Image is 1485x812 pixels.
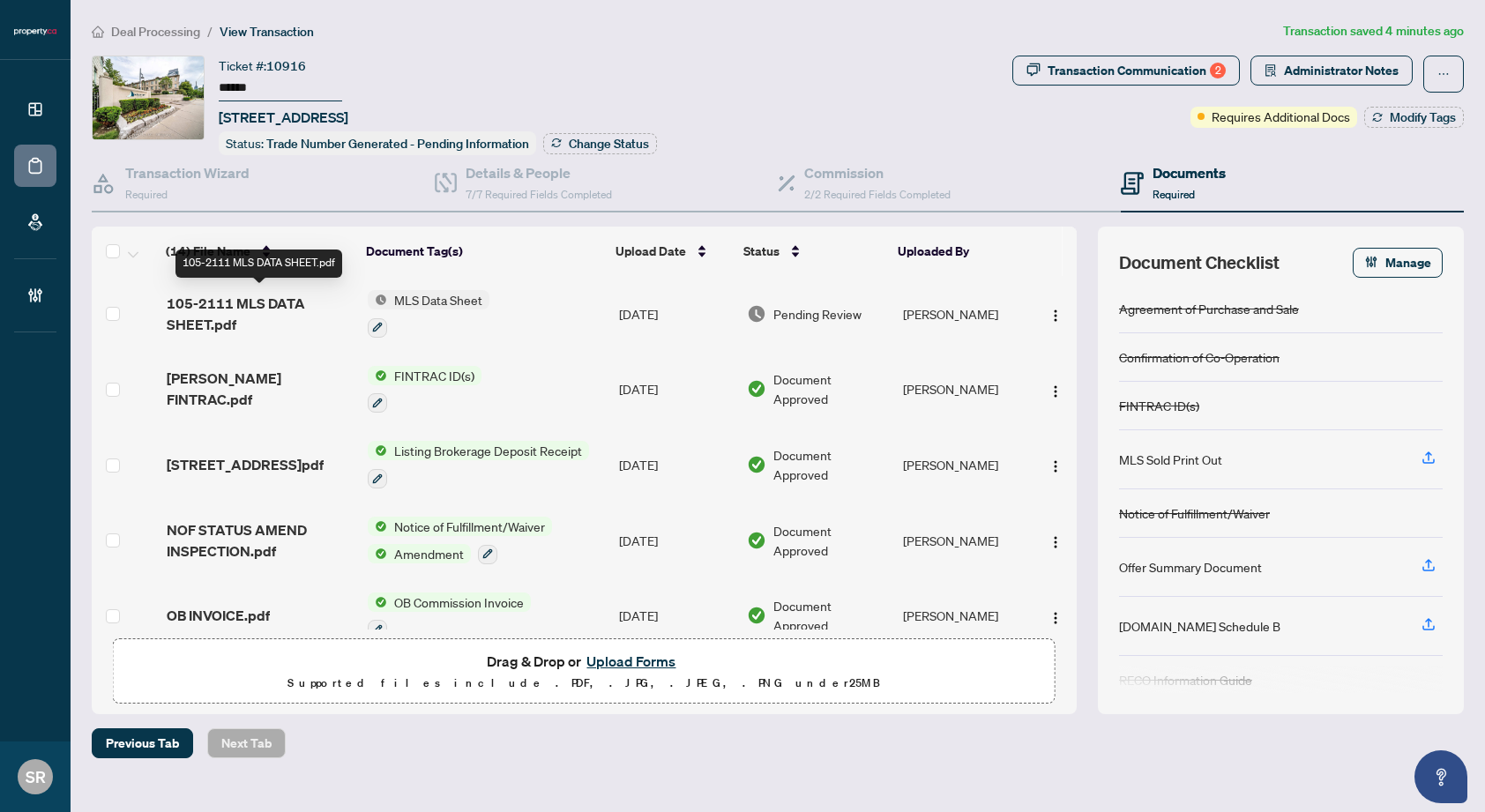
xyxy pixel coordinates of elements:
[1048,611,1063,625] img: Logo
[219,131,536,155] div: Status:
[773,521,888,560] span: Document Approved
[1119,616,1280,636] div: [DOMAIN_NAME] Schedule B
[93,56,204,139] img: IMG-W12286913_1.jpg
[1283,21,1464,41] article: Transaction saved 4 minutes ago
[167,293,354,335] span: 105-2111 MLS DATA SHEET.pdf
[1250,56,1413,86] button: Administrator Notes
[616,242,686,261] span: Upload Date
[1048,384,1063,399] img: Logo
[219,56,306,76] div: Ticket #:
[1212,107,1350,126] span: Requires Additional Docs
[896,352,1034,428] td: [PERSON_NAME]
[896,503,1034,578] td: [PERSON_NAME]
[896,578,1034,654] td: [PERSON_NAME]
[1265,64,1277,77] span: solution
[581,650,681,673] button: Upload Forms
[891,227,1027,276] th: Uploaded By
[368,366,481,413] button: Status IconFINTRAC ID(s)
[543,133,657,154] button: Change Status
[1048,56,1226,85] div: Transaction Communication
[1041,601,1070,629] button: Logo
[387,441,589,460] span: Listing Brokerage Deposit Receipt
[167,519,354,562] span: NOF STATUS AMEND INSPECTION.pdf
[167,454,324,475] span: [STREET_ADDRESS]pdf
[747,455,766,474] img: Document Status
[1119,347,1280,367] div: Confirmation of Co-Operation
[1414,750,1467,803] button: Open asap
[207,728,286,758] button: Next Tab
[466,162,612,183] h4: Details & People
[1119,503,1270,523] div: Notice of Fulfillment/Waiver
[1284,56,1399,85] span: Administrator Notes
[1364,107,1464,128] button: Modify Tags
[747,379,766,399] img: Document Status
[368,592,531,640] button: Status IconOB Commission Invoice
[569,138,649,150] span: Change Status
[773,445,888,484] span: Document Approved
[747,606,766,625] img: Document Status
[125,188,168,201] span: Required
[1437,68,1450,80] span: ellipsis
[167,368,354,410] span: [PERSON_NAME] FINTRAC.pdf
[1119,557,1262,577] div: Offer Summary Document
[106,729,179,757] span: Previous Tab
[368,517,387,536] img: Status Icon
[1119,250,1280,275] span: Document Checklist
[466,188,612,201] span: 7/7 Required Fields Completed
[175,250,342,278] div: 105-2111 MLS DATA SHEET.pdf
[804,188,951,201] span: 2/2 Required Fields Completed
[612,427,740,503] td: [DATE]
[368,290,489,338] button: Status IconMLS Data Sheet
[1210,63,1226,78] div: 2
[159,227,359,276] th: (14) File Name
[773,369,888,408] span: Document Approved
[736,227,891,276] th: Status
[368,517,552,564] button: Status IconNotice of Fulfillment/WaiverStatus IconAmendment
[387,544,471,563] span: Amendment
[26,764,46,789] span: SR
[387,517,552,536] span: Notice of Fulfillment/Waiver
[804,162,951,183] h4: Commission
[612,578,740,654] td: [DATE]
[368,544,387,563] img: Status Icon
[368,441,589,488] button: Status IconListing Brokerage Deposit Receipt
[167,605,270,626] span: OB INVOICE.pdf
[368,592,387,612] img: Status Icon
[125,162,250,183] h4: Transaction Wizard
[207,21,213,41] li: /
[220,24,314,40] span: View Transaction
[747,304,766,324] img: Document Status
[1012,56,1240,86] button: Transaction Communication2
[773,304,862,324] span: Pending Review
[1041,375,1070,403] button: Logo
[1119,299,1299,318] div: Agreement of Purchase and Sale
[1153,162,1226,183] h4: Documents
[1390,111,1456,123] span: Modify Tags
[14,26,56,37] img: logo
[219,107,348,128] span: [STREET_ADDRESS]
[359,227,609,276] th: Document Tag(s)
[612,352,740,428] td: [DATE]
[387,592,531,612] span: OB Commission Invoice
[124,673,1044,694] p: Supported files include .PDF, .JPG, .JPEG, .PNG under 25 MB
[1041,451,1070,479] button: Logo
[1385,249,1431,277] span: Manage
[114,639,1055,704] span: Drag & Drop orUpload FormsSupported files include .PDF, .JPG, .JPEG, .PNG under25MB
[1119,450,1222,469] div: MLS Sold Print Out
[608,227,735,276] th: Upload Date
[166,242,250,261] span: (14) File Name
[368,366,387,385] img: Status Icon
[387,366,481,385] span: FINTRAC ID(s)
[896,276,1034,352] td: [PERSON_NAME]
[92,728,193,758] button: Previous Tab
[896,427,1034,503] td: [PERSON_NAME]
[368,290,387,309] img: Status Icon
[487,650,681,673] span: Drag & Drop or
[111,24,200,40] span: Deal Processing
[387,290,489,309] span: MLS Data Sheet
[1119,396,1199,415] div: FINTRAC ID(s)
[612,276,740,352] td: [DATE]
[1048,535,1063,549] img: Logo
[266,136,529,152] span: Trade Number Generated - Pending Information
[747,531,766,550] img: Document Status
